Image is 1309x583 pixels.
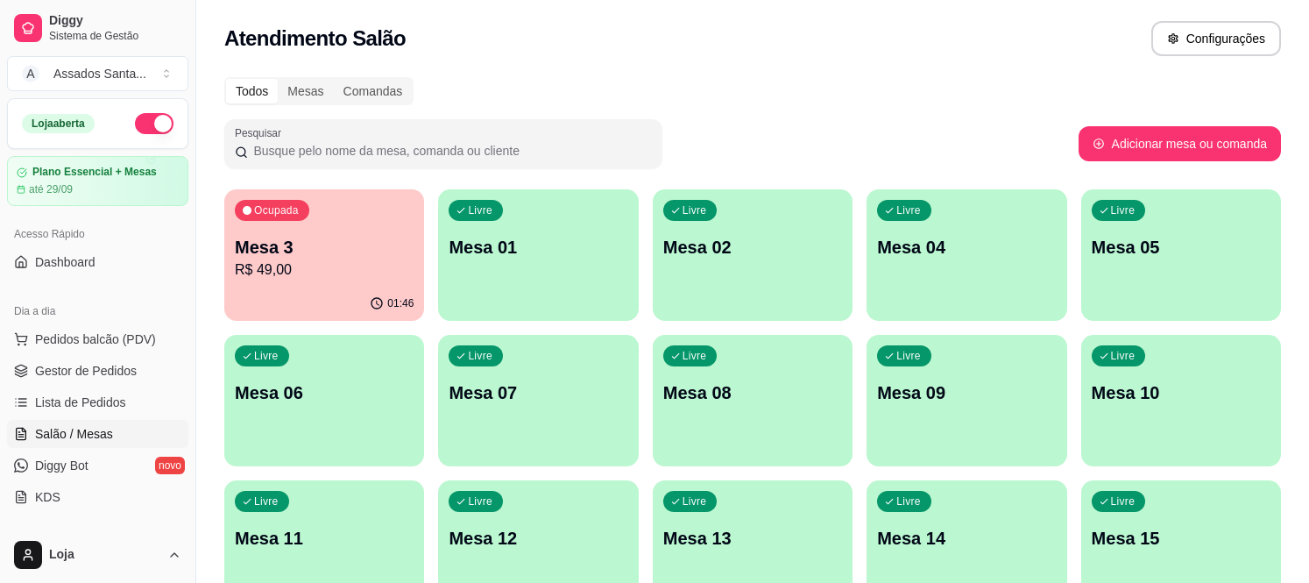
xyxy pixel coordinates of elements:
[663,235,842,260] p: Mesa 02
[35,362,137,380] span: Gestor de Pedidos
[1081,189,1281,321] button: LivreMesa 05
[254,203,299,217] p: Ocupada
[663,380,842,405] p: Mesa 08
[7,388,188,416] a: Lista de Pedidos
[7,451,188,480] a: Diggy Botnovo
[468,349,492,363] p: Livre
[135,113,173,134] button: Alterar Status
[1092,526,1270,551] p: Mesa 15
[49,29,181,43] span: Sistema de Gestão
[226,79,278,103] div: Todos
[22,65,39,82] span: A
[224,335,424,466] button: LivreMesa 06
[32,166,157,179] article: Plano Essencial + Mesas
[29,182,73,196] article: até 29/09
[49,547,160,563] span: Loja
[1081,335,1281,466] button: LivreMesa 10
[896,349,921,363] p: Livre
[1092,235,1270,260] p: Mesa 05
[7,357,188,385] a: Gestor de Pedidos
[653,335,853,466] button: LivreMesa 08
[387,296,414,310] p: 01:46
[224,189,424,321] button: OcupadaMesa 3R$ 49,0001:46
[1111,349,1136,363] p: Livre
[683,203,707,217] p: Livre
[35,253,96,271] span: Dashboard
[35,488,60,506] span: KDS
[224,25,406,53] h2: Atendimento Salão
[235,125,287,140] label: Pesquisar
[7,220,188,248] div: Acesso Rápido
[49,13,181,29] span: Diggy
[53,65,146,82] div: Assados Santa ...
[7,156,188,206] a: Plano Essencial + Mesasaté 29/09
[35,331,156,348] span: Pedidos balcão (PDV)
[663,526,842,551] p: Mesa 13
[7,297,188,325] div: Dia a dia
[7,534,188,576] button: Loja
[1079,126,1281,161] button: Adicionar mesa ou comanda
[867,189,1066,321] button: LivreMesa 04
[235,526,414,551] p: Mesa 11
[438,335,638,466] button: LivreMesa 07
[235,235,414,260] p: Mesa 3
[254,349,279,363] p: Livre
[468,203,492,217] p: Livre
[7,56,188,91] button: Select a team
[7,248,188,276] a: Dashboard
[449,380,627,405] p: Mesa 07
[1111,494,1136,508] p: Livre
[334,79,413,103] div: Comandas
[896,494,921,508] p: Livre
[22,114,95,133] div: Loja aberta
[35,394,126,411] span: Lista de Pedidos
[468,494,492,508] p: Livre
[7,483,188,511] a: KDS
[7,325,188,353] button: Pedidos balcão (PDV)
[683,349,707,363] p: Livre
[449,526,627,551] p: Mesa 12
[867,335,1066,466] button: LivreMesa 09
[1092,380,1270,405] p: Mesa 10
[449,235,627,260] p: Mesa 01
[248,142,652,160] input: Pesquisar
[7,420,188,448] a: Salão / Mesas
[683,494,707,508] p: Livre
[235,260,414,281] p: R$ 49,00
[1151,21,1281,56] button: Configurações
[877,526,1056,551] p: Mesa 14
[254,494,279,508] p: Livre
[653,189,853,321] button: LivreMesa 02
[1111,203,1136,217] p: Livre
[877,380,1056,405] p: Mesa 09
[278,79,333,103] div: Mesas
[877,235,1056,260] p: Mesa 04
[438,189,638,321] button: LivreMesa 01
[35,425,113,443] span: Salão / Mesas
[35,457,88,474] span: Diggy Bot
[896,203,921,217] p: Livre
[7,7,188,49] a: DiggySistema de Gestão
[235,380,414,405] p: Mesa 06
